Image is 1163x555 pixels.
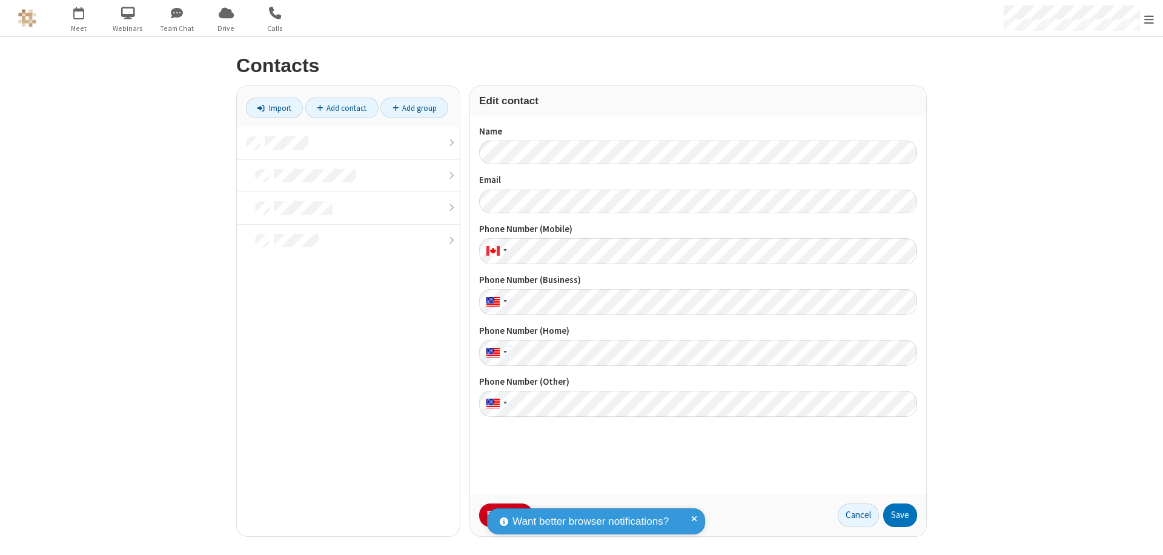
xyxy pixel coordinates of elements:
[479,222,917,236] label: Phone Number (Mobile)
[479,375,917,389] label: Phone Number (Other)
[56,23,102,34] span: Meet
[479,324,917,338] label: Phone Number (Home)
[479,503,533,528] button: Delete
[380,98,448,118] a: Add group
[512,514,669,530] span: Want better browser notifications?
[479,340,511,366] div: United States: + 1
[479,238,511,264] div: Canada: + 1
[479,289,511,315] div: United States: + 1
[479,125,917,139] label: Name
[479,391,511,417] div: United States: + 1
[305,98,379,118] a: Add contact
[479,95,917,107] h3: Edit contact
[18,9,36,27] img: QA Selenium DO NOT DELETE OR CHANGE
[204,23,249,34] span: Drive
[154,23,200,34] span: Team Chat
[883,503,917,528] button: Save
[105,23,151,34] span: Webinars
[479,173,917,187] label: Email
[236,55,927,76] h2: Contacts
[253,23,298,34] span: Calls
[1133,523,1154,547] iframe: Chat
[838,503,879,528] button: Cancel
[246,98,303,118] a: Import
[479,273,917,287] label: Phone Number (Business)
